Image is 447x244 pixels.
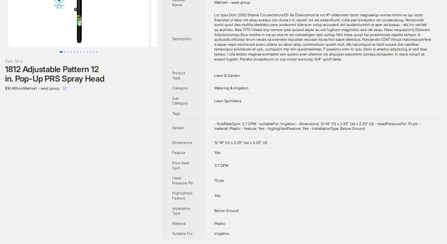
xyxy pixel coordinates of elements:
span: Feature [172,150,185,155]
button: Go to slide 10 [89,51,91,53]
span: Details [172,125,184,130]
button: Go to slide 3 [67,51,69,53]
span: Lawn & Garden [214,73,240,78]
button: Go to slide 1 [60,51,63,53]
span: Installation Type [172,206,191,216]
button: Go to slide 11 [93,51,94,53]
span: Sub Category [172,96,188,106]
span: Product Type [172,71,185,80]
div: Rain Bird [5,58,152,65]
button: Go to slide 5 [74,51,75,53]
span: Suitable For [172,231,193,236]
span: 3.7 GPM [214,163,228,168]
span: select [63,87,67,90]
span: Description [172,36,192,41]
span: Yes [214,150,221,155]
span: Highlighted Feature [172,191,192,200]
button: Go to slide 9 [86,51,88,53]
span: Dimensions [172,140,192,145]
button: Go to slide 7 [80,51,82,53]
div: $16.49 from Walmart - west group [5,83,152,93]
span: 12-14" (h) x 2.25" (w) x 2.25" (d) [214,140,268,145]
button: Go to slide 12 [96,51,97,53]
button: Go to slide 4 [71,51,72,53]
div: - flowRateGpm: 3.7 GPM - suitableFor: Irrigation - dimensions: 12-14" (h) x 2.25" (w) x 2.25" (d)... [214,121,432,131]
span: Watering & Irrigation [214,86,248,90]
div: The Rain Bird 1800 Series Professional Pop-Up Sprinkler is the #1 commercial-grade irrigation spr... [214,13,432,61]
span: Plastic [214,221,225,226]
span: 70 psi [214,178,224,183]
span: Lawn Sprinklers [214,98,241,103]
span: Tags [172,111,180,116]
span: Category [172,86,188,90]
button: Go to slide 2 [64,51,66,53]
span: Flow Rate Gpm [172,161,189,170]
span: Below Ground [214,208,239,213]
span: Head Pressure Psi [172,176,193,185]
button: Go to slide 6 [77,51,78,53]
button: Go to slide 8 [83,51,85,53]
span: Irrigation [214,231,229,236]
span: Material [172,221,186,226]
span: Yes [214,193,221,198]
div: 1812 Adjustable Pattern 12 in. Pop-Up PRS Spray Head [5,65,152,83]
